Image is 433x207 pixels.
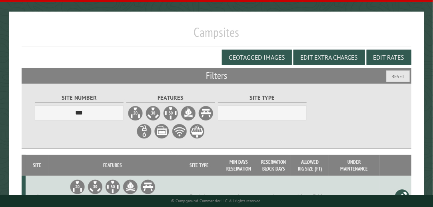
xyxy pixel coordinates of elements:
[70,179,86,195] li: 20A Electrical Hookup
[154,123,170,139] label: Sewer Hookup
[189,123,205,139] label: Grill
[257,193,290,201] div: 1
[136,123,152,139] label: Water Hookup
[178,193,220,201] div: Back in
[48,155,177,176] th: Features
[386,70,410,82] button: Reset
[140,179,156,195] li: Picnic Table
[145,105,161,121] label: 30A Electrical Hookup
[172,123,188,139] label: WiFi Service
[163,105,179,121] label: 50A Electrical Hookup
[223,193,255,201] div: 1
[177,155,221,176] th: Site Type
[329,155,379,176] th: Under Maintenance
[22,24,411,46] h1: Campsites
[291,155,329,176] th: Allowed Rig Size (ft)
[22,68,411,83] h2: Filters
[26,155,48,176] th: Site
[221,155,256,176] th: Min Days Reservation
[128,105,144,121] label: 20A Electrical Hookup
[293,50,365,65] button: Edit Extra Charges
[105,179,121,195] li: 50A Electrical Hookup
[171,198,261,203] small: © Campground Commander LLC. All rights reserved.
[292,193,327,201] div: 1ft to 36ft
[126,93,216,102] label: Features
[198,105,214,121] label: Picnic Table
[218,93,307,102] label: Site Type
[35,93,124,102] label: Site Number
[256,155,291,176] th: Reservation Block Days
[87,179,103,195] li: 30A Electrical Hookup
[394,189,410,205] a: Edit this campsite
[29,193,47,201] div: 1
[180,105,196,121] label: Firepit
[222,50,292,65] button: Geotagged Images
[122,179,138,195] li: Firepit
[367,50,411,65] button: Edit Rates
